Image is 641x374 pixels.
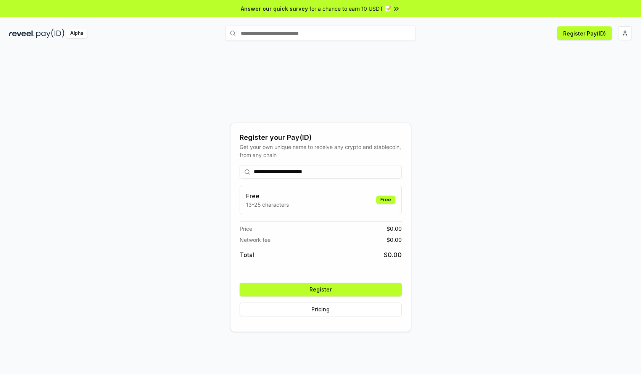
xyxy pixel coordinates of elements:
span: $ 0.00 [387,225,402,233]
span: Network fee [240,236,271,244]
p: 13-25 characters [246,201,289,209]
button: Register [240,283,402,296]
div: Free [376,196,395,204]
button: Register Pay(ID) [557,26,612,40]
span: Answer our quick survey [241,5,308,13]
div: Get your own unique name to receive any crypto and stablecoin, from any chain [240,143,402,159]
span: Price [240,225,252,233]
img: reveel_dark [9,29,35,38]
span: for a chance to earn 10 USDT 📝 [309,5,391,13]
span: $ 0.00 [384,250,402,259]
h3: Free [246,191,289,201]
div: Alpha [66,29,87,38]
div: Register your Pay(ID) [240,132,402,143]
button: Pricing [240,303,402,316]
span: Total [240,250,254,259]
img: pay_id [36,29,64,38]
span: $ 0.00 [387,236,402,244]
